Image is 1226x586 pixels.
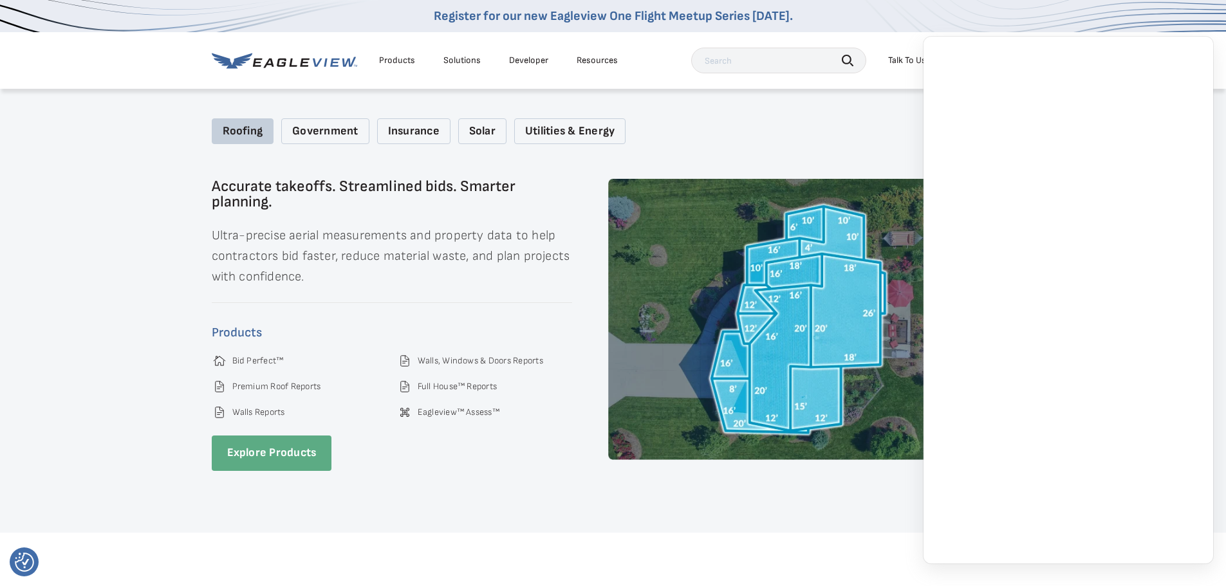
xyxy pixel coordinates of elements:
a: Register for our new Eagleview One Flight Meetup Series [DATE]. [434,8,793,24]
button: Consent Preferences [15,553,34,572]
img: File_dock_light.svg [212,405,227,420]
img: File_dock_light.svg [397,353,413,369]
a: Bid Perfect™ [232,355,284,367]
img: Revisit consent button [15,553,34,572]
img: Group-9629.svg [397,405,413,420]
a: Explore Products [212,435,332,471]
div: Government [281,118,369,145]
div: Products [379,55,415,66]
h3: Accurate takeoffs. Streamlined bids. Smarter planning. [212,179,572,210]
input: Search [691,48,866,73]
div: Resources [577,55,618,66]
a: Walls Reports [232,407,285,418]
div: Utilities & Energy [514,118,626,145]
a: Developer [509,55,548,66]
img: File_dock_light.svg [397,379,413,394]
a: Eagleview™ Assess™ [418,407,499,418]
a: Walls, Windows & Doors Reports [418,355,543,367]
h4: Products [212,322,572,343]
div: Roofing [212,118,274,145]
div: Solutions [443,55,481,66]
p: Ultra-precise aerial measurements and property data to help contractors bid faster, reduce materi... [212,225,572,287]
a: Full House™ Reports [418,381,497,392]
iframe: To enrich screen reader interactions, please activate Accessibility in Grammarly extension settings [924,37,1213,563]
div: Talk To Us [888,55,926,66]
img: File_dock_light.svg [212,379,227,394]
img: Group-9-1.svg [212,353,227,369]
div: Insurance [377,118,450,145]
div: Solar [458,118,506,145]
a: Premium Roof Reports [232,381,321,392]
